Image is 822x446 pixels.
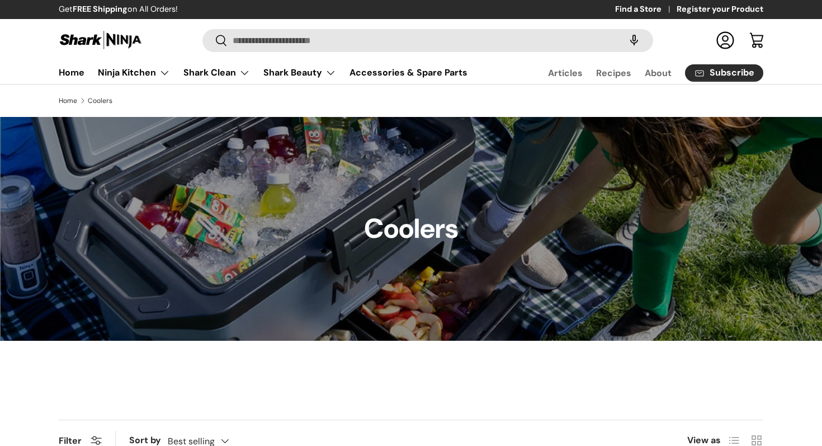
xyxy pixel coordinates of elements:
img: Shark Ninja Philippines [59,29,143,51]
summary: Shark Clean [177,62,257,84]
span: Subscribe [710,68,754,77]
a: Coolers [88,97,112,104]
nav: Primary [59,62,467,84]
a: Shark Clean [183,62,250,84]
a: Recipes [596,62,631,84]
a: Articles [548,62,583,84]
a: About [645,62,672,84]
nav: Secondary [521,62,763,84]
a: Find a Store [615,3,677,16]
summary: Ninja Kitchen [91,62,177,84]
a: Subscribe [685,64,763,82]
p: Get on All Orders! [59,3,178,16]
a: Home [59,62,84,83]
a: Register your Product [677,3,763,16]
h1: Coolers [364,212,458,246]
a: Ninja Kitchen [98,62,170,84]
a: Home [59,97,77,104]
a: Shark Beauty [263,62,336,84]
nav: Breadcrumbs [59,96,763,106]
speech-search-button: Search by voice [616,28,652,53]
summary: Shark Beauty [257,62,343,84]
a: Accessories & Spare Parts [349,62,467,83]
strong: FREE Shipping [73,4,127,14]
